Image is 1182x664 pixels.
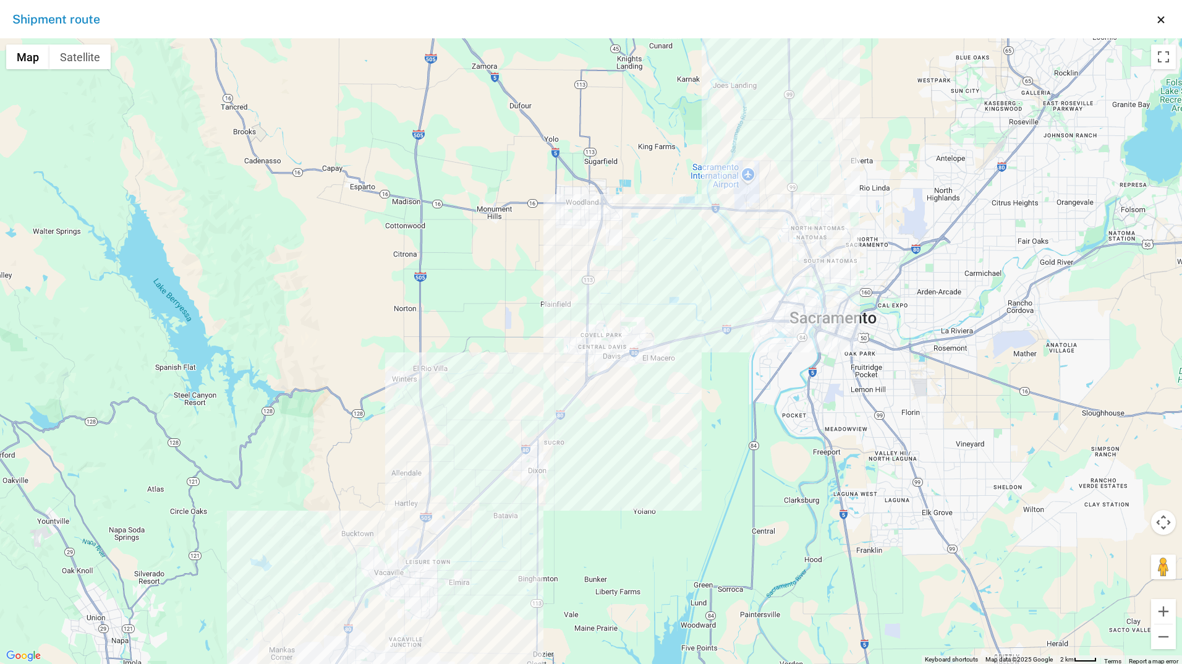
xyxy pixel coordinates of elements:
button: Zoom in [1151,599,1176,624]
h4: Shipment route [12,10,100,28]
button: Map camera controls [1151,510,1176,535]
button: Show street map [6,45,49,69]
a: Open this area in Google Maps (opens a new window) [3,648,44,664]
button: Close [1152,11,1170,28]
button: Show satellite imagery [49,45,111,69]
button: Drag Pegman onto the map to open Street View [1151,555,1176,579]
img: Google [3,648,44,664]
button: Map Scale: 2 km per 33 pixels [1057,655,1100,664]
span: 2 km [1060,656,1074,663]
button: Zoom out [1151,624,1176,649]
span: Map data ©2025 Google [985,656,1053,663]
button: Toggle fullscreen view [1151,45,1176,69]
button: Keyboard shortcuts [925,655,978,664]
